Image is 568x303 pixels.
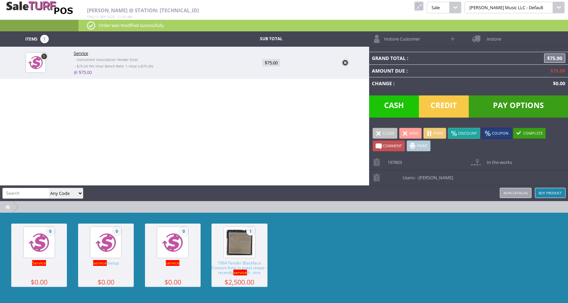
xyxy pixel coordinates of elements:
span: Service [32,260,46,266]
span: service [166,260,179,266]
span: Instore Customer [381,31,420,42]
a: Park [423,128,446,139]
td: Sub Total [221,35,321,43]
span: Sep [100,14,106,19]
span: Service [74,50,88,56]
small: - $75.00 Per Hour Bench Rate: 1 Hour (+$75.00) [75,64,153,69]
span: Comment [383,143,402,148]
span: /setup [78,261,134,279]
span: Credit [419,95,469,118]
span: 1 [40,35,49,43]
span: 0 [179,227,188,236]
span: - [415,175,416,181]
a: Complete [513,128,546,139]
td: Amount Due : [369,64,488,77]
span: 0 [113,227,121,236]
a: Discount [448,128,480,139]
td: Grand Total : [369,52,488,64]
span: Users: [399,170,453,181]
span: In the works [483,155,512,165]
a: Non-catalog [500,188,531,198]
span: Items [25,35,38,42]
span: service [233,270,247,275]
span: $0.00 [145,279,201,285]
small: - Instrument Description: Fender Strat [75,57,138,62]
a: Close [373,128,397,139]
span: 1 [246,227,255,236]
a: Buy Product [535,188,566,198]
span: $75.00 [544,54,565,63]
span: $0.00 [550,80,565,87]
a: Void [399,128,422,139]
a: Coupon [482,128,511,139]
span: , : [87,14,132,19]
span: 1964 Fender Blackface Concert Amp in great shape - recently d - nice [212,261,267,279]
span: am [127,14,132,19]
a: 1 [41,53,48,60]
span: [PERSON_NAME] Music LLC - Default [465,2,553,13]
span: $2,500.00 [212,279,267,285]
span: 25 [122,14,126,19]
span: 11 [117,14,121,19]
td: Change : [369,77,488,90]
h2: [PERSON_NAME] @ Station: [TECHNICAL_ID] [87,7,371,13]
span: 2025 [107,14,115,19]
span: Thu [87,14,94,19]
span: $0.00 [11,279,67,285]
span: $75.00 [548,67,565,74]
span: instore [483,31,501,42]
input: Search [3,188,49,198]
span: 0 [46,227,55,236]
span: service [93,260,107,266]
span: $75.00 [262,59,280,66]
span: $0.00 [78,279,134,285]
p: Order was modified successfully. [87,21,559,29]
span: 11 [95,14,99,19]
a: @ $75.00 [74,69,92,75]
span: Sale [427,2,449,13]
span: Pay Options [469,95,568,118]
a: Print [407,140,431,151]
span: -[PERSON_NAME] [417,175,453,181]
span: Cash [369,95,419,118]
span: 197803 [384,155,402,165]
